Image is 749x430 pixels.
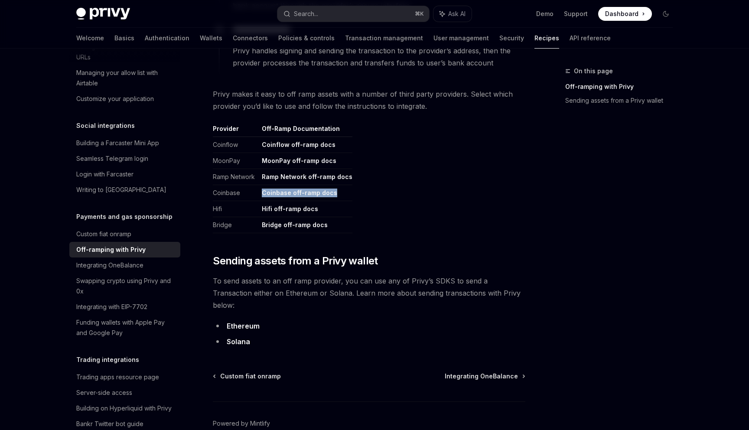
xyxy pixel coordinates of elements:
div: Funding wallets with Apple Pay and Google Pay [76,317,175,338]
div: Off-ramping with Privy [76,244,146,255]
button: Ask AI [433,6,472,22]
div: Custom fiat onramp [76,229,131,239]
div: Search... [294,9,318,19]
a: Login with Farcaster [69,166,180,182]
span: To send assets to an off ramp provider, you can use any of Privy’s SDKS to send a Transaction eit... [213,275,525,311]
div: Swapping crypto using Privy and 0x [76,276,175,296]
div: Seamless Telegram login [76,153,148,164]
a: Coinflow off-ramp docs [262,141,335,149]
div: Writing to [GEOGRAPHIC_DATA] [76,185,166,195]
a: Integrating OneBalance [69,257,180,273]
span: ⌘ K [415,10,424,17]
td: Coinflow [213,137,258,153]
a: Recipes [534,28,559,49]
td: Hifi [213,201,258,217]
th: Provider [213,124,258,137]
a: Building a Farcaster Mini App [69,135,180,151]
a: Coinbase off-ramp docs [262,189,337,197]
td: Coinbase [213,185,258,201]
a: Writing to [GEOGRAPHIC_DATA] [69,182,180,198]
span: On this page [574,66,613,76]
span: Integrating OneBalance [445,372,518,381]
a: Off-ramping with Privy [69,242,180,257]
span: Sending assets from a Privy wallet [213,254,378,268]
span: Ask AI [448,10,466,18]
th: Off-Ramp Documentation [258,124,352,137]
a: Sending assets from a Privy wallet [565,94,680,107]
a: Integrating with EIP-7702 [69,299,180,315]
a: Customize your application [69,91,180,107]
a: Welcome [76,28,104,49]
td: Bridge [213,217,258,233]
a: API reference [570,28,611,49]
div: Integrating with EIP-7702 [76,302,147,312]
div: Building on Hyperliquid with Privy [76,403,172,414]
h5: Social integrations [76,121,135,131]
a: Wallets [200,28,222,49]
span: Privy handles signing and sending the transaction to the provider’s address, then the provider pr... [233,45,525,69]
a: Integrating OneBalance [445,372,524,381]
a: Bridge off-ramp docs [262,221,328,229]
a: Custom fiat onramp [69,226,180,242]
span: Privy makes it easy to off ramp assets with a number of third party providers. Select which provi... [213,88,525,112]
a: Managing your allow list with Airtable [69,65,180,91]
h5: Payments and gas sponsorship [76,212,173,222]
div: Bankr Twitter bot guide [76,419,143,429]
span: Custom fiat onramp [220,372,281,381]
a: Seamless Telegram login [69,151,180,166]
a: Security [499,28,524,49]
a: Custom fiat onramp [214,372,281,381]
span: Dashboard [605,10,638,18]
img: dark logo [76,8,130,20]
h5: Trading integrations [76,355,139,365]
div: Integrating OneBalance [76,260,143,270]
a: Basics [114,28,134,49]
a: Policies & controls [278,28,335,49]
a: Dashboard [598,7,652,21]
a: Trading apps resource page [69,369,180,385]
a: Swapping crypto using Privy and 0x [69,273,180,299]
td: Ramp Network [213,169,258,185]
a: Powered by Mintlify [213,419,270,428]
a: Building on Hyperliquid with Privy [69,401,180,416]
a: Server-side access [69,385,180,401]
a: Connectors [233,28,268,49]
a: MoonPay off-ramp docs [262,157,336,165]
div: Login with Farcaster [76,169,134,179]
div: Server-side access [76,388,132,398]
div: Building a Farcaster Mini App [76,138,159,148]
a: Transaction management [345,28,423,49]
a: Demo [536,10,554,18]
button: Search...⌘K [277,6,429,22]
button: Toggle dark mode [659,7,673,21]
a: Ramp Network off-ramp docs [262,173,352,181]
a: Hifi off-ramp docs [262,205,318,213]
div: Trading apps resource page [76,372,159,382]
a: Authentication [145,28,189,49]
div: Customize your application [76,94,154,104]
a: Solana [227,337,250,346]
a: User management [433,28,489,49]
div: Managing your allow list with Airtable [76,68,175,88]
td: MoonPay [213,153,258,169]
a: Ethereum [227,322,260,331]
a: Off-ramping with Privy [565,80,680,94]
a: Support [564,10,588,18]
a: Funding wallets with Apple Pay and Google Pay [69,315,180,341]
